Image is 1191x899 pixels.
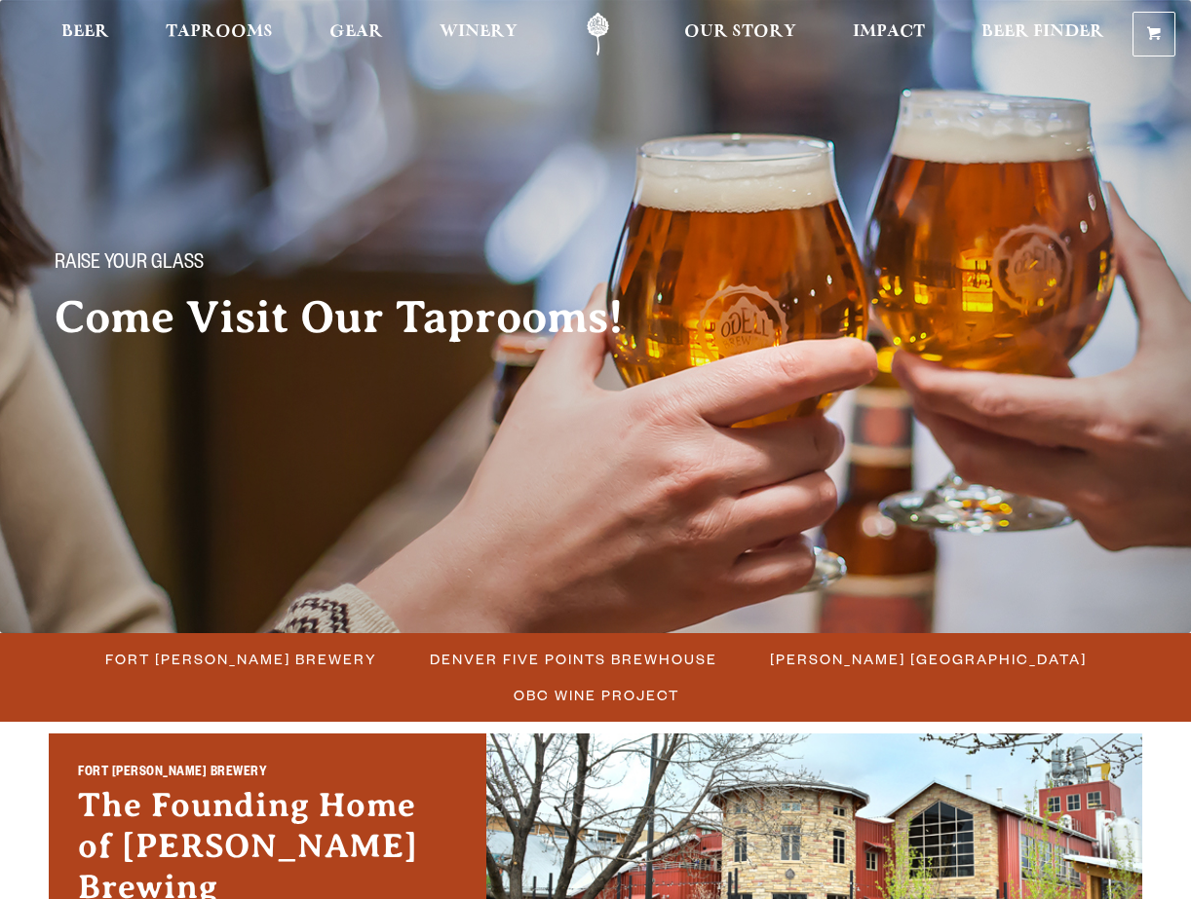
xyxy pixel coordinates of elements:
[317,13,396,56] a: Gear
[55,252,204,278] span: Raise your glass
[981,24,1104,40] span: Beer Finder
[431,645,718,673] span: Denver Five Points Brewhouse
[61,24,109,40] span: Beer
[514,681,679,709] span: OBC Wine Project
[49,13,122,56] a: Beer
[329,24,383,40] span: Gear
[561,13,634,56] a: Odell Home
[95,645,388,673] a: Fort [PERSON_NAME] Brewery
[502,681,689,709] a: OBC Wine Project
[759,645,1097,673] a: [PERSON_NAME] [GEOGRAPHIC_DATA]
[55,293,663,342] h2: Come Visit Our Taprooms!
[853,24,925,40] span: Impact
[969,13,1117,56] a: Beer Finder
[166,24,273,40] span: Taprooms
[672,13,809,56] a: Our Story
[840,13,938,56] a: Impact
[106,645,378,673] span: Fort [PERSON_NAME] Brewery
[771,645,1088,673] span: [PERSON_NAME] [GEOGRAPHIC_DATA]
[78,764,457,786] h2: Fort [PERSON_NAME] Brewery
[153,13,286,56] a: Taprooms
[427,13,530,56] a: Winery
[419,645,728,673] a: Denver Five Points Brewhouse
[440,24,518,40] span: Winery
[684,24,796,40] span: Our Story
